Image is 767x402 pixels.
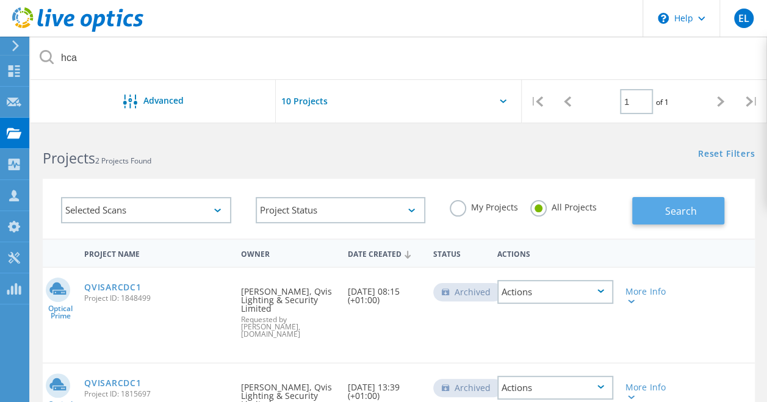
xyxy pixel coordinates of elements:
div: Project Name [78,242,235,264]
div: [PERSON_NAME], Qvis Lighting & Security Limited [235,268,342,350]
span: 2 Projects Found [95,156,151,166]
div: Archived [433,379,503,397]
div: | [522,80,552,123]
span: EL [738,13,749,23]
span: Search [664,204,696,218]
span: Requested by [PERSON_NAME], [DOMAIN_NAME] [241,316,336,338]
span: Advanced [143,96,184,105]
label: All Projects [530,200,597,212]
div: More Info [625,287,670,304]
b: Projects [43,148,95,168]
span: Project ID: 1815697 [84,390,229,398]
label: My Projects [450,200,518,212]
div: Date Created [342,242,427,265]
span: of 1 [656,97,669,107]
button: Search [632,197,724,224]
div: Status [427,242,491,264]
a: QVISARCDC1 [84,379,141,387]
svg: \n [658,13,669,24]
span: Project ID: 1848499 [84,295,229,302]
div: Selected Scans [61,197,231,223]
div: Actions [497,376,613,400]
span: Optical Prime [43,305,78,320]
div: Actions [491,242,619,264]
a: Live Optics Dashboard [12,26,143,34]
div: Actions [497,280,613,304]
div: More Info [625,383,670,400]
a: Reset Filters [698,149,755,160]
div: [DATE] 08:15 (+01:00) [342,268,427,317]
div: Owner [235,242,342,264]
div: | [736,80,767,123]
div: Project Status [256,197,426,223]
a: QVISARCDC1 [84,283,141,292]
div: Archived [433,283,503,301]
